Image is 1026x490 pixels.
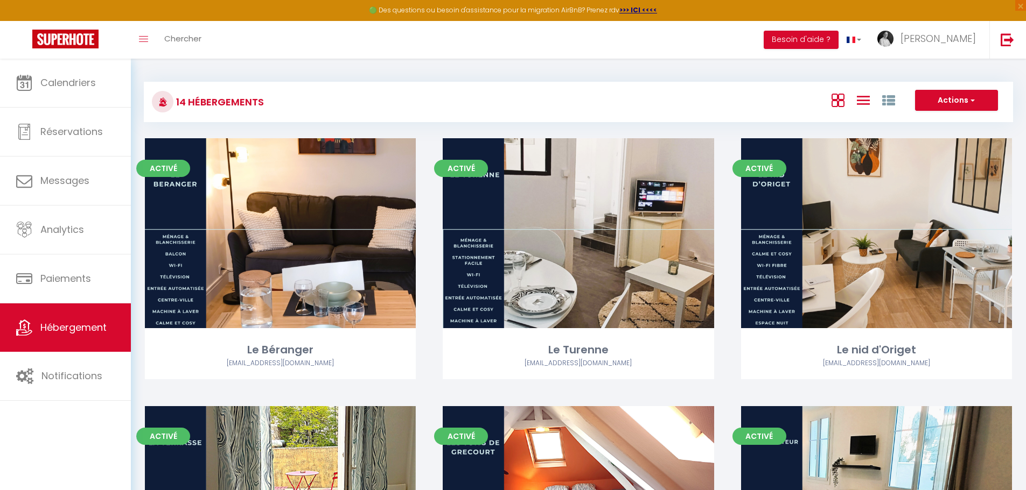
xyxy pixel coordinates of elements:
a: Vue en Box [832,91,844,109]
span: [PERSON_NAME] [901,32,976,45]
span: Activé [434,428,488,445]
span: Paiements [40,272,91,285]
span: Messages [40,174,89,187]
div: Le Turenne [443,342,714,358]
div: Le nid d'Origet [741,342,1012,358]
button: Actions [915,90,998,111]
span: Activé [434,160,488,177]
img: logout [1001,33,1014,46]
img: Super Booking [32,30,99,48]
div: Le Béranger [145,342,416,358]
div: Airbnb [741,358,1012,368]
h3: 14 Hébergements [173,90,264,114]
span: Activé [136,428,190,445]
span: Analytics [40,223,84,236]
span: Activé [136,160,190,177]
span: Réservations [40,125,103,138]
a: Chercher [156,21,210,59]
div: Airbnb [443,358,714,368]
a: ... [PERSON_NAME] [869,21,989,59]
span: Hébergement [40,321,107,334]
a: Vue par Groupe [882,91,895,109]
span: Activé [732,428,786,445]
span: Activé [732,160,786,177]
button: Besoin d'aide ? [764,31,839,49]
img: ... [877,31,894,47]
a: >>> ICI <<<< [619,5,657,15]
span: Chercher [164,33,201,44]
span: Notifications [41,369,102,382]
a: Vue en Liste [857,91,870,109]
span: Calendriers [40,76,96,89]
div: Airbnb [145,358,416,368]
